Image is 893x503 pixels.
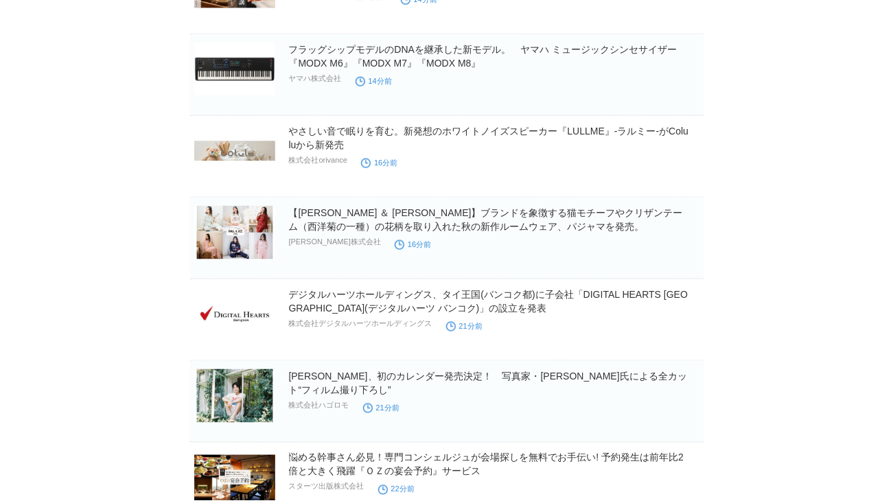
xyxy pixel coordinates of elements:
[289,207,683,232] a: 【[PERSON_NAME] ＆ [PERSON_NAME]】ブランドを象徴する猫モチーフやクリザンテーム（西洋菊の一種）の花柄を取り入れた秋の新作ルームウェア、パジャマを発売。
[194,369,275,423] img: 黒川想矢、初のカレンダー発売決定！ 写真家・川島小鳥氏による全カット“フィルム撮り下ろし”
[361,159,397,167] time: 16分前
[289,371,687,395] a: [PERSON_NAME]、初のカレンダー発売決定！ 写真家・[PERSON_NAME]氏による全カット“フィルム撮り下ろし”
[356,77,392,85] time: 14分前
[194,43,275,96] img: フラッグシップモデルのDNAを継承した新モデル。 ヤマハ ミュージックシンセサイザー『MODX M6』『MODX M7』『MODX M8』
[446,322,483,330] time: 21分前
[289,400,349,410] p: 株式会社ハゴロモ
[289,155,348,165] p: 株式会社orivance
[289,482,364,492] p: スターツ出版株式会社
[194,206,275,259] img: 【PAUL ＆ JOE】ブランドを象徴する猫モチーフやクリザンテーム（西洋菊の一種）の花柄を取り入れた秋の新作ルームウェア、パジャマを発売。
[289,73,342,84] p: ヤマハ株式会社
[378,485,415,493] time: 22分前
[289,126,689,150] a: やさしい音で眠りを育む。新発想のホワイトノイズスピーカー『LULLME』‐ラルミー‐がColuluから新発売
[194,288,275,341] img: デジタルハーツホールディングス、タイ王国(バンコク都)に子会社「DIGITAL HEARTS Bangkok(デジタルハーツ バンコク)」の設立を発表
[289,318,432,329] p: 株式会社デジタルハーツホールディングス
[289,237,381,247] p: [PERSON_NAME]株式会社
[289,452,684,477] a: 悩める幹事さん必見！専門コンシェルジュが会場探しを無料でお手伝い! 予約発生は前年比2倍と大きく飛躍『ＯＺの宴会予約』サービス
[194,124,275,178] img: やさしい音で眠りを育む。新発想のホワイトノイズスピーカー『LULLME』‐ラルミー‐がColuluから新発売
[289,289,688,314] a: デジタルハーツホールディングス、タイ王国(バンコク都)に子会社「DIGITAL HEARTS [GEOGRAPHIC_DATA](デジタルハーツ バンコク)」の設立を発表
[363,403,399,412] time: 21分前
[395,240,431,248] time: 16分前
[289,44,677,69] a: フラッグシップモデルのDNAを継承した新モデル。 ヤマハ ミュージックシンセサイザー『MODX M6』『MODX M7』『MODX M8』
